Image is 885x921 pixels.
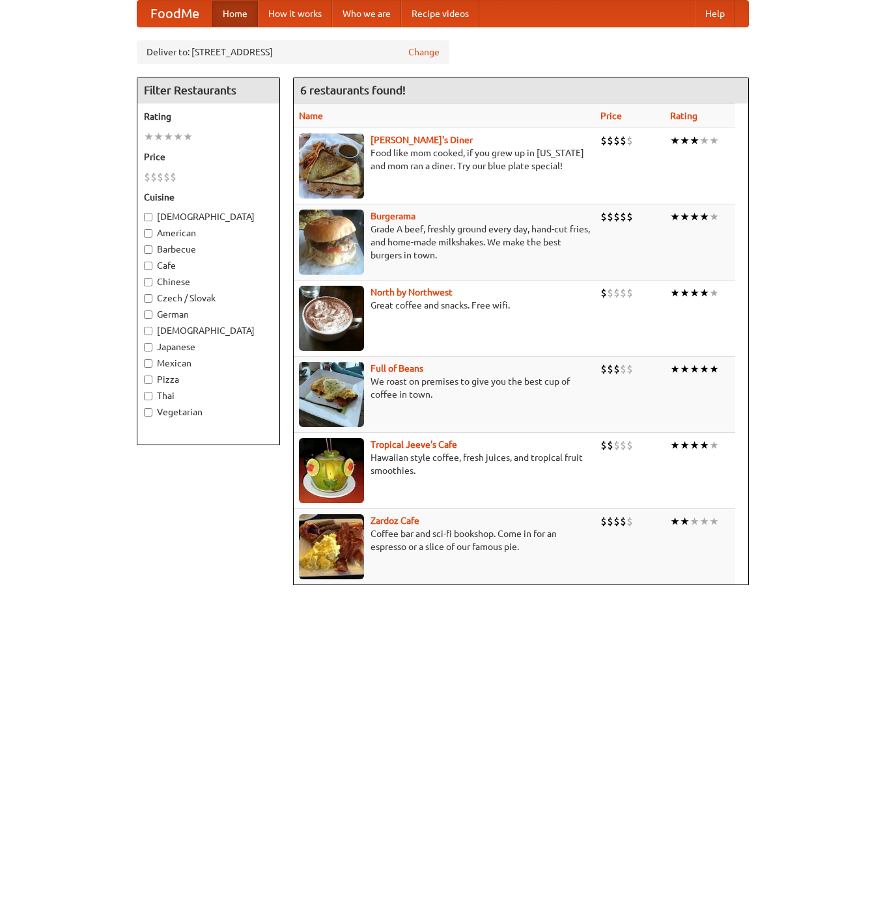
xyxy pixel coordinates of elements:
[212,1,258,27] a: Home
[299,438,364,503] img: jeeves.jpg
[371,363,423,374] a: Full of Beans
[137,1,212,27] a: FoodMe
[620,286,626,300] li: $
[144,292,273,305] label: Czech / Slovak
[154,130,163,144] li: ★
[173,130,183,144] li: ★
[699,438,709,452] li: ★
[299,527,590,553] p: Coffee bar and sci-fi bookshop. Come in for an espresso or a slice of our famous pie.
[144,213,152,221] input: [DEMOGRAPHIC_DATA]
[299,286,364,351] img: north.jpg
[371,287,453,297] b: North by Northwest
[613,438,620,452] li: $
[371,515,419,526] a: Zardoz Cafe
[150,170,157,184] li: $
[699,362,709,376] li: ★
[607,514,613,529] li: $
[299,210,364,275] img: burgerama.jpg
[626,514,633,529] li: $
[670,286,680,300] li: ★
[680,438,690,452] li: ★
[690,133,699,148] li: ★
[680,362,690,376] li: ★
[144,110,273,123] h5: Rating
[144,324,273,337] label: [DEMOGRAPHIC_DATA]
[299,146,590,172] p: Food like mom cooked, if you grew up in [US_STATE] and mom ran a diner. Try our blue plate special!
[401,1,479,27] a: Recipe videos
[371,211,415,221] a: Burgerama
[620,210,626,224] li: $
[144,170,150,184] li: $
[299,451,590,477] p: Hawaiian style coffee, fresh juices, and tropical fruit smoothies.
[144,389,273,402] label: Thai
[144,275,273,288] label: Chinese
[699,286,709,300] li: ★
[709,438,719,452] li: ★
[144,245,152,254] input: Barbecue
[144,406,273,419] label: Vegetarian
[144,191,273,204] h5: Cuisine
[144,343,152,351] input: Japanese
[144,294,152,303] input: Czech / Slovak
[607,133,613,148] li: $
[709,210,719,224] li: ★
[670,438,680,452] li: ★
[144,327,152,335] input: [DEMOGRAPHIC_DATA]
[709,133,719,148] li: ★
[144,130,154,144] li: ★
[144,243,273,256] label: Barbecue
[680,210,690,224] li: ★
[709,362,719,376] li: ★
[600,133,607,148] li: $
[600,111,622,121] a: Price
[183,130,193,144] li: ★
[626,133,633,148] li: $
[163,130,173,144] li: ★
[371,135,473,145] b: [PERSON_NAME]'s Diner
[626,286,633,300] li: $
[670,362,680,376] li: ★
[600,362,607,376] li: $
[137,40,449,64] div: Deliver to: [STREET_ADDRESS]
[144,229,152,238] input: American
[690,210,699,224] li: ★
[670,111,697,121] a: Rating
[144,392,152,400] input: Thai
[620,438,626,452] li: $
[613,210,620,224] li: $
[620,514,626,529] li: $
[144,373,273,386] label: Pizza
[670,133,680,148] li: ★
[709,286,719,300] li: ★
[600,286,607,300] li: $
[299,111,323,121] a: Name
[299,299,590,312] p: Great coffee and snacks. Free wifi.
[137,77,279,103] h4: Filter Restaurants
[299,362,364,427] img: beans.jpg
[144,278,152,286] input: Chinese
[613,362,620,376] li: $
[144,359,152,368] input: Mexican
[258,1,332,27] a: How it works
[690,362,699,376] li: ★
[144,357,273,370] label: Mexican
[613,514,620,529] li: $
[695,1,735,27] a: Help
[170,170,176,184] li: $
[699,514,709,529] li: ★
[699,133,709,148] li: ★
[163,170,170,184] li: $
[607,210,613,224] li: $
[299,133,364,199] img: sallys.jpg
[670,514,680,529] li: ★
[144,376,152,384] input: Pizza
[709,514,719,529] li: ★
[607,362,613,376] li: $
[626,438,633,452] li: $
[690,438,699,452] li: ★
[157,170,163,184] li: $
[626,362,633,376] li: $
[144,259,273,272] label: Cafe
